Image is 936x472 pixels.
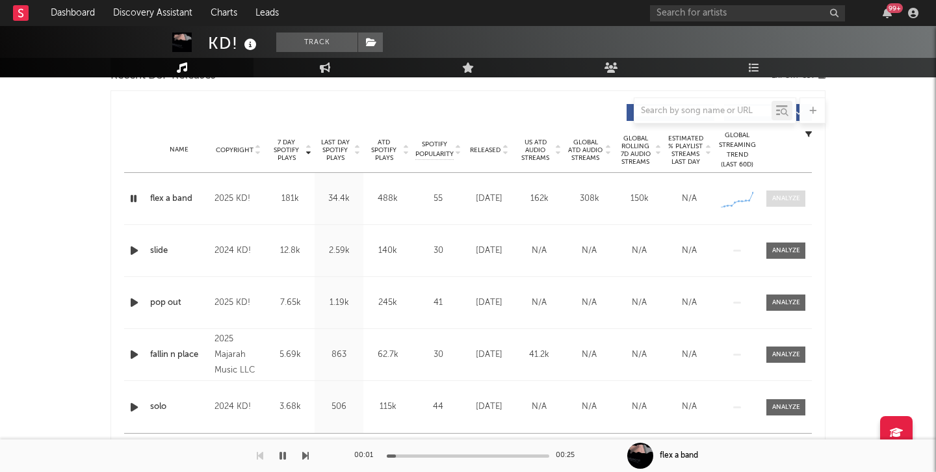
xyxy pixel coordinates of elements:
span: Global Rolling 7D Audio Streams [617,135,653,166]
div: 1.19k [318,296,360,309]
div: 308k [567,192,611,205]
div: 00:01 [354,448,380,464]
div: 162k [517,192,561,205]
div: 863 [318,348,360,361]
div: [DATE] [467,244,511,257]
div: 245k [367,296,409,309]
div: 2025 Majarah Music LLC [214,332,263,378]
span: Estimated % Playlist Streams Last Day [668,135,703,166]
div: 99 + [887,3,903,13]
div: 2025 KD! [214,295,263,311]
input: Search for artists [650,5,845,21]
div: 150k [617,192,661,205]
div: N/A [617,400,661,413]
div: 2024 KD! [214,399,263,415]
div: N/A [567,400,611,413]
span: 7 Day Spotify Plays [269,138,304,162]
a: slide [150,244,208,257]
div: [DATE] [467,192,511,205]
a: pop out [150,296,208,309]
div: N/A [668,296,711,309]
div: 12.8k [269,244,311,257]
span: US ATD Audio Streams [517,138,553,162]
div: [DATE] [467,296,511,309]
div: 41.2k [517,348,561,361]
div: 2024 KD! [214,243,263,259]
div: KD! [208,33,260,54]
div: 7.65k [269,296,311,309]
div: 115k [367,400,409,413]
a: flex a band [150,192,208,205]
span: Spotify Popularity [415,140,454,159]
button: Track [276,33,357,52]
div: [DATE] [467,400,511,413]
div: N/A [617,348,661,361]
div: 5.69k [269,348,311,361]
div: N/A [517,244,561,257]
div: flex a band [660,450,698,462]
a: solo [150,400,208,413]
div: N/A [617,244,661,257]
a: fallin n place [150,348,208,361]
span: Last Day Spotify Plays [318,138,352,162]
div: N/A [668,348,711,361]
div: 62.7k [367,348,409,361]
div: 30 [415,244,461,257]
div: 140k [367,244,409,257]
div: 44 [415,400,461,413]
div: 2.59k [318,244,360,257]
span: ATD Spotify Plays [367,138,401,162]
div: N/A [617,296,661,309]
div: 3.68k [269,400,311,413]
span: Copyright [216,146,253,154]
div: N/A [668,400,711,413]
div: 181k [269,192,311,205]
div: N/A [567,296,611,309]
div: 506 [318,400,360,413]
div: [DATE] [467,348,511,361]
div: 41 [415,296,461,309]
div: N/A [517,400,561,413]
div: 00:25 [556,448,582,464]
div: 1 5 80 [441,439,513,454]
div: N/A [567,348,611,361]
div: 55 [415,192,461,205]
input: Search by song name or URL [634,106,772,116]
div: 34.4k [318,192,360,205]
div: Global Streaming Trend (Last 60D) [718,131,757,170]
div: N/A [567,244,611,257]
div: N/A [668,244,711,257]
div: N/A [668,192,711,205]
div: N/A [517,296,561,309]
button: 99+ [883,8,892,18]
div: 2025 KD! [214,191,263,207]
div: Name [150,145,208,155]
span: Global ATD Audio Streams [567,138,603,162]
div: 30 [415,348,461,361]
span: Released [470,146,500,154]
div: 488k [367,192,409,205]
